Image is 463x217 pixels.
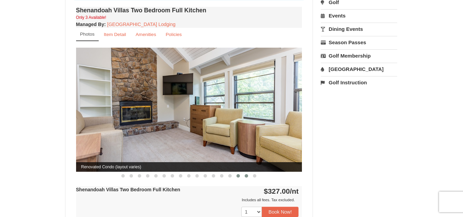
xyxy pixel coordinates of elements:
[76,48,302,171] img: Renovated Condo (layout varies)
[264,187,299,195] strong: $327.00
[166,32,182,37] small: Policies
[290,187,299,195] span: /nt
[321,49,397,62] a: Golf Membership
[76,28,99,41] a: Photos
[76,162,302,172] span: Renovated Condo (layout varies)
[321,23,397,35] a: Dining Events
[136,32,156,37] small: Amenities
[76,15,106,20] small: Only 3 Available!
[262,207,299,217] button: Book Now!
[321,63,397,75] a: [GEOGRAPHIC_DATA]
[99,28,131,41] a: Item Detail
[321,9,397,22] a: Events
[76,22,104,27] span: Managed By
[80,32,95,37] small: Photos
[321,36,397,49] a: Season Passes
[76,7,302,14] h4: Shenandoah Villas Two Bedroom Full Kitchen
[76,196,299,203] div: Includes all fees. Tax excluded.
[76,187,180,192] strong: Shenandoah Villas Two Bedroom Full Kitchen
[161,28,186,41] a: Policies
[321,76,397,89] a: Golf Instruction
[104,32,126,37] small: Item Detail
[131,28,161,41] a: Amenities
[107,22,175,27] a: [GEOGRAPHIC_DATA] Lodging
[76,22,106,27] strong: :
